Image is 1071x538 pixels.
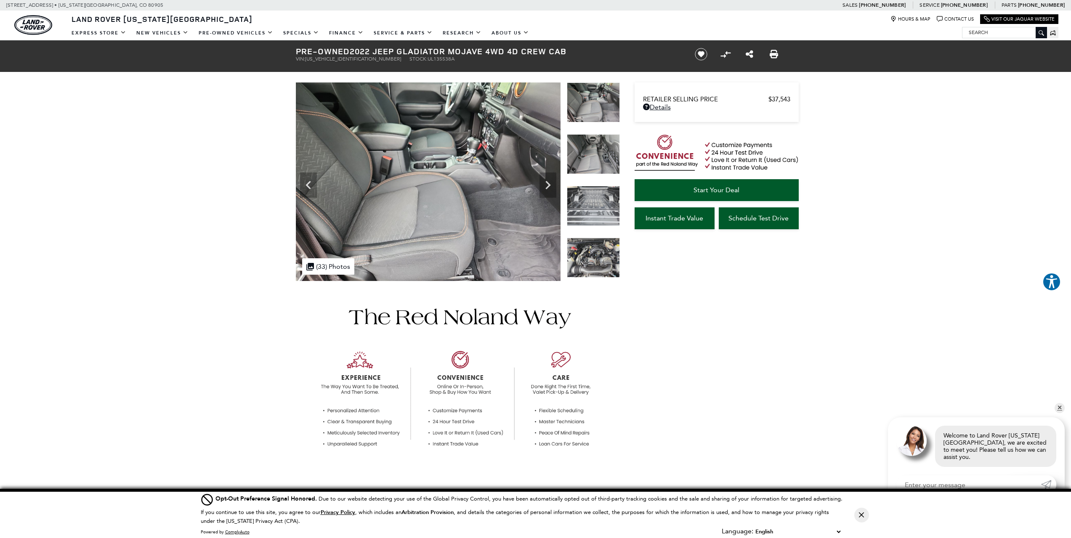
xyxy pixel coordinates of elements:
[1041,475,1056,494] a: Submit
[643,95,790,103] a: Retailer Selling Price $37,543
[1042,273,1061,291] button: Explore your accessibility options
[962,27,1047,37] input: Search
[567,186,620,226] img: Used 2022 Granite Crystal Metallic Clearcoat Jeep Mojave image 29
[941,2,988,8] a: [PHONE_NUMBER]
[131,26,194,40] a: New Vehicles
[14,15,52,35] img: Land Rover
[194,26,278,40] a: Pre-Owned Vehicles
[770,49,778,59] a: Print this Pre-Owned 2022 Jeep Gladiator Mojave 4WD 4D Crew Cab
[539,172,556,198] div: Next
[646,214,703,222] span: Instant Trade Value
[6,2,163,8] a: [STREET_ADDRESS] • [US_STATE][GEOGRAPHIC_DATA], CO 80905
[305,56,401,62] span: [US_VEHICLE_IDENTIFICATION_NUMBER]
[719,207,799,229] a: Schedule Test Drive
[694,186,739,194] span: Start Your Deal
[201,530,250,535] div: Powered by
[937,16,974,22] a: Contact Us
[635,179,799,201] a: Start Your Deal
[428,56,454,62] span: UL135538A
[1042,273,1061,293] aside: Accessibility Help Desk
[1002,2,1017,8] span: Parts
[324,26,369,40] a: Finance
[401,509,454,516] strong: Arbitration Provision
[369,26,438,40] a: Service & Parts
[768,95,790,103] span: $37,543
[14,15,52,35] a: land-rover
[278,26,324,40] a: Specials
[567,134,620,174] img: Used 2022 Granite Crystal Metallic Clearcoat Jeep Mojave image 28
[896,426,927,456] img: Agent profile photo
[920,2,939,8] span: Service
[486,26,534,40] a: About Us
[201,509,829,524] p: If you continue to use this site, you agree to our , which includes an , and details the categori...
[719,48,732,61] button: Compare Vehicle
[302,258,354,275] div: (33) Photos
[66,26,131,40] a: EXPRESS STORE
[890,16,930,22] a: Hours & Map
[722,528,753,535] div: Language:
[296,56,305,62] span: VIN:
[635,207,715,229] a: Instant Trade Value
[66,14,258,24] a: Land Rover [US_STATE][GEOGRAPHIC_DATA]
[321,509,355,516] u: Privacy Policy
[984,16,1055,22] a: Visit Our Jaguar Website
[692,48,710,61] button: Save vehicle
[1018,2,1065,8] a: [PHONE_NUMBER]
[842,2,858,8] span: Sales
[66,26,534,40] nav: Main Navigation
[215,495,319,503] span: Opt-Out Preference Signal Honored .
[300,172,317,198] div: Previous
[215,494,842,503] div: Due to our website detecting your use of the Global Privacy Control, you have been automatically ...
[935,426,1056,467] div: Welcome to Land Rover [US_STATE][GEOGRAPHIC_DATA], we are excited to meet you! Please tell us how...
[854,508,869,522] button: Close Button
[409,56,428,62] span: Stock:
[296,82,561,281] img: Used 2022 Granite Crystal Metallic Clearcoat Jeep Mojave image 27
[567,82,620,122] img: Used 2022 Granite Crystal Metallic Clearcoat Jeep Mojave image 27
[296,47,681,56] h1: 2022 Jeep Gladiator Mojave 4WD 4D Crew Cab
[643,95,768,103] span: Retailer Selling Price
[643,103,790,111] a: Details
[753,527,842,536] select: Language Select
[72,14,252,24] span: Land Rover [US_STATE][GEOGRAPHIC_DATA]
[728,214,789,222] span: Schedule Test Drive
[225,529,250,535] a: ComplyAuto
[746,49,753,59] a: Share this Pre-Owned 2022 Jeep Gladiator Mojave 4WD 4D Crew Cab
[567,238,620,278] img: Used 2022 Granite Crystal Metallic Clearcoat Jeep Mojave image 30
[438,26,486,40] a: Research
[296,45,350,57] strong: Pre-Owned
[896,475,1041,494] input: Enter your message
[859,2,906,8] a: [PHONE_NUMBER]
